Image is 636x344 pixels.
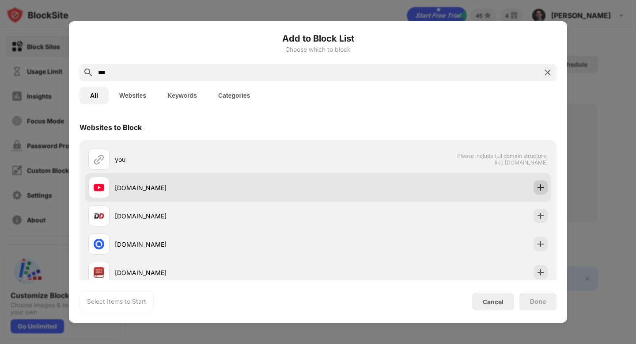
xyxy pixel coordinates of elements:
[457,153,548,166] span: Please include full domain structure, like [DOMAIN_NAME]
[79,87,109,104] button: All
[115,211,318,221] div: [DOMAIN_NAME]
[208,87,261,104] button: Categories
[115,268,318,277] div: [DOMAIN_NAME]
[83,67,94,78] img: search.svg
[115,240,318,249] div: [DOMAIN_NAME]
[94,239,104,249] img: favicons
[79,123,142,132] div: Websites to Block
[87,297,146,306] div: Select Items to Start
[79,32,556,45] h6: Add to Block List
[115,183,318,192] div: [DOMAIN_NAME]
[530,298,546,305] div: Done
[115,155,318,164] div: you
[94,154,104,164] img: url.svg
[94,267,104,278] img: favicons
[483,298,503,306] div: Cancel
[94,182,104,193] img: favicons
[94,210,104,221] img: favicons
[109,87,157,104] button: Websites
[79,46,556,53] div: Choose which to block
[542,67,553,78] img: search-close
[157,87,208,104] button: Keywords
